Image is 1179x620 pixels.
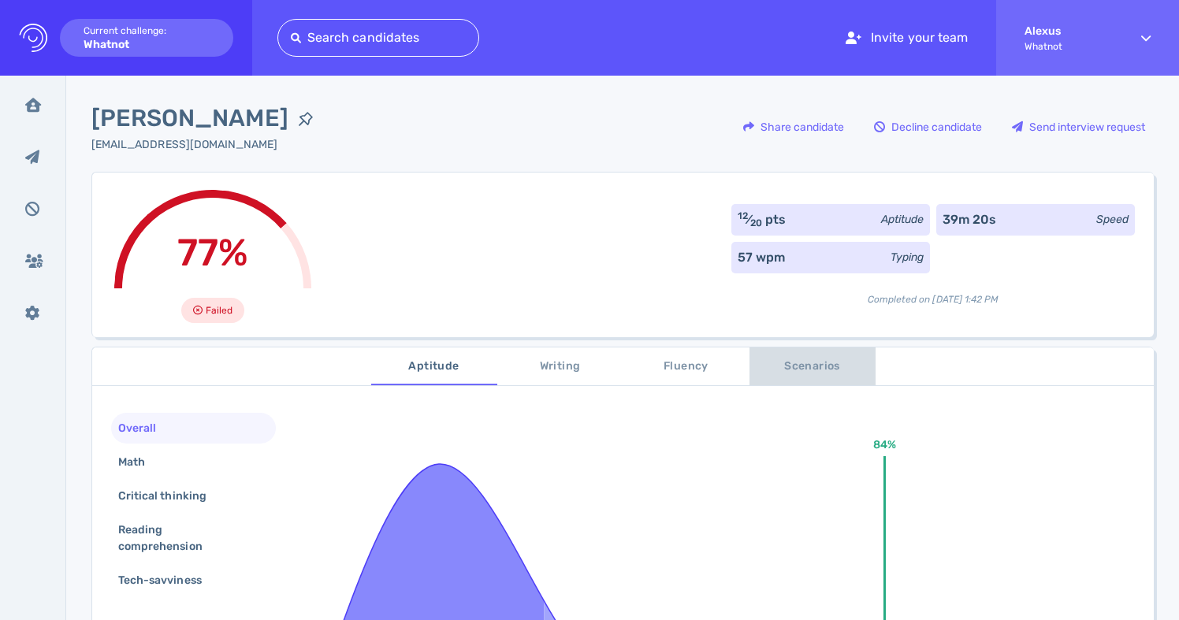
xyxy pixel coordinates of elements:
[381,357,488,377] span: Aptitude
[738,210,787,229] div: ⁄ pts
[1004,109,1153,145] div: Send interview request
[738,210,748,221] sup: 12
[177,230,248,275] span: 77%
[865,108,991,146] button: Decline candidate
[759,357,866,377] span: Scenarios
[738,248,785,267] div: 57 wpm
[633,357,740,377] span: Fluency
[91,136,323,153] div: Click to copy the email address
[891,249,924,265] div: Typing
[1025,41,1113,52] span: Whatnot
[1096,211,1129,228] div: Speed
[735,108,853,146] button: Share candidate
[731,280,1135,306] div: Completed on [DATE] 1:42 PM
[115,451,164,473] div: Math
[750,217,762,228] sub: 20
[1025,24,1113,38] strong: Alexus
[115,484,225,507] div: Critical thinking
[91,101,288,136] span: [PERSON_NAME]
[943,210,996,229] div: 39m 20s
[115,569,221,592] div: Tech-savviness
[115,518,259,558] div: Reading comprehension
[1003,108,1154,146] button: Send interview request
[866,109,990,145] div: Decline candidate
[881,211,924,228] div: Aptitude
[872,438,895,451] text: 84%
[735,109,852,145] div: Share candidate
[507,357,614,377] span: Writing
[206,301,232,320] span: Failed
[115,417,175,440] div: Overall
